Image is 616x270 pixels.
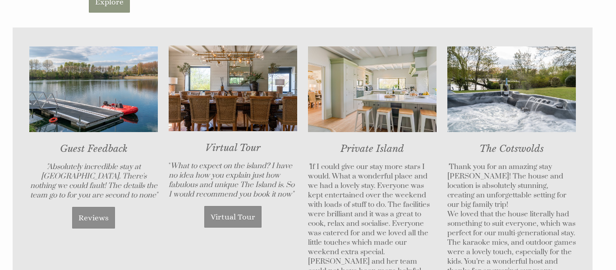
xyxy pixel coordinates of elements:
h2: Virtual Tour [169,142,297,154]
h2: Private Island [308,143,437,155]
em: " [308,162,310,172]
em: What to expect on the island? I have no idea how you explain just how fabulous and unique The Isl... [169,161,294,199]
a: Reviews [72,207,115,229]
img: The Kitchen at The Island in Oxfordshire [308,46,437,132]
a: Virtual Tour [204,206,262,228]
em: " [447,162,449,172]
img: Large dining table for 14 guests [169,46,297,131]
h2: Guest Feedback [29,143,158,155]
img: Hot tub at The Island in Oxfordshire [447,46,576,132]
h2: The Cotswolds [447,143,576,155]
em: "Absolutely incredible stay at [GEOGRAPHIC_DATA]. There's nothing we could fault! The details the... [30,162,157,200]
p: " [169,161,297,199]
img: The Jetty at The Island in Oxfordshire [29,46,158,132]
